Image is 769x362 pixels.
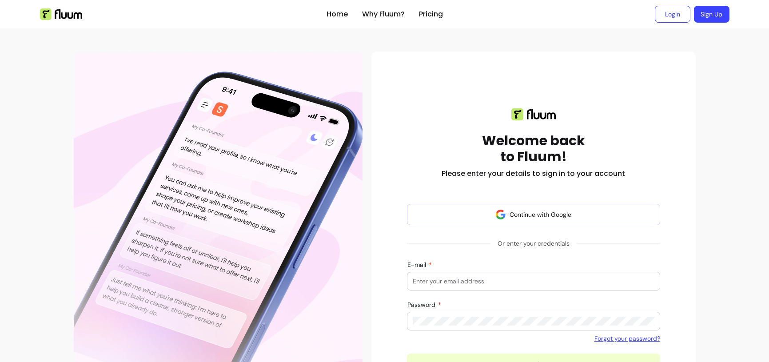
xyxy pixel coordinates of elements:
[655,6,690,23] a: Login
[490,235,577,251] span: Or enter your credentials
[40,8,82,20] img: Fluum Logo
[495,209,506,220] img: avatar
[362,9,405,20] a: Why Fluum?
[407,261,428,269] span: E-mail
[511,108,556,120] img: Fluum logo
[594,334,660,343] a: Forgot your password?
[407,204,660,225] button: Continue with Google
[482,133,585,165] h1: Welcome back to Fluum!
[413,277,654,286] input: E-mail
[419,9,443,20] a: Pricing
[407,301,437,309] span: Password
[442,168,625,179] h2: Please enter your details to sign in to your account
[413,317,654,326] input: Password
[694,6,729,23] a: Sign Up
[327,9,348,20] a: Home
